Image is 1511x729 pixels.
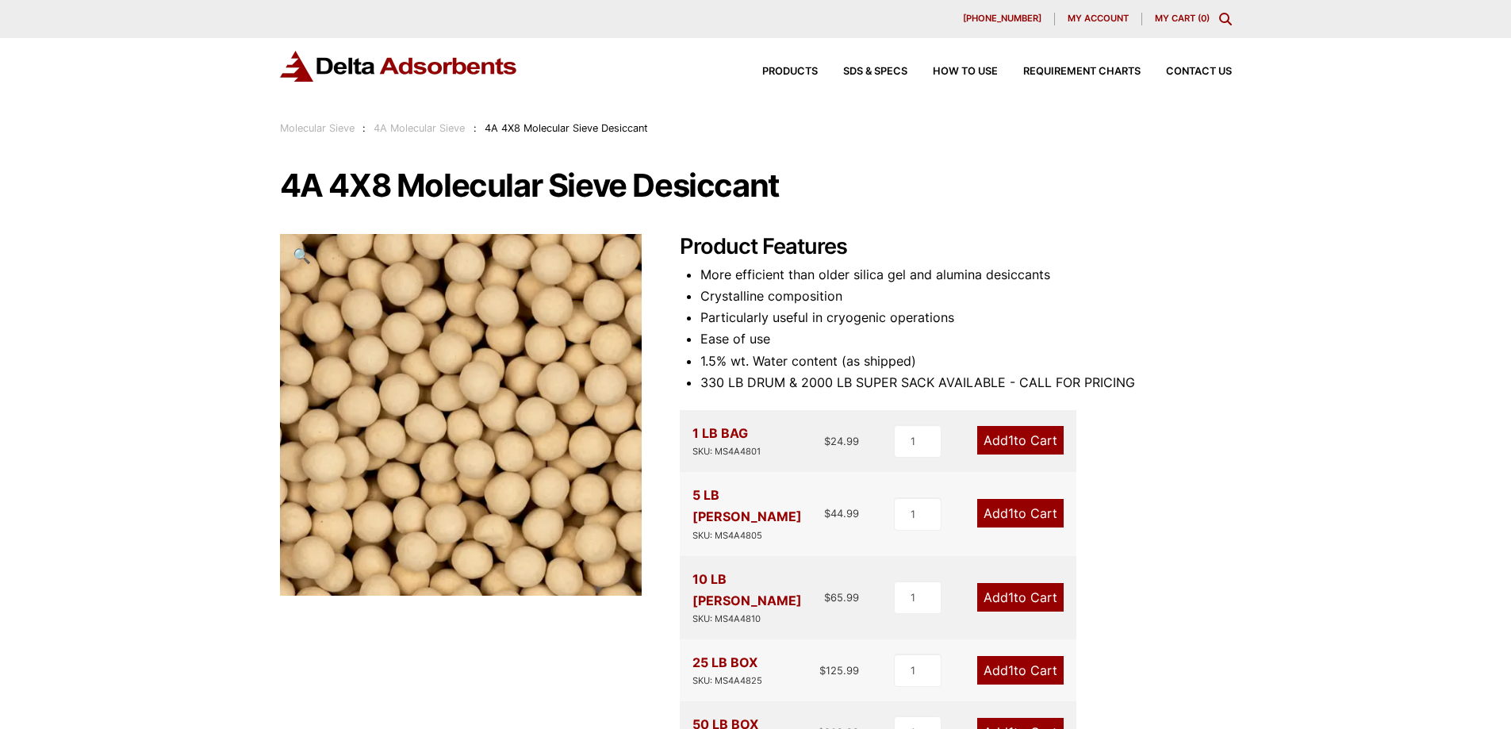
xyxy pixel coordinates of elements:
span: Requirement Charts [1023,67,1141,77]
a: 4A Molecular Sieve [374,122,465,134]
span: 0 [1201,13,1206,24]
div: Toggle Modal Content [1219,13,1232,25]
span: $ [824,507,830,520]
span: [PHONE_NUMBER] [963,14,1041,23]
div: 1 LB BAG [692,423,761,459]
span: 1 [1008,589,1014,605]
bdi: 44.99 [824,507,859,520]
span: 4A 4X8 Molecular Sieve Desiccant [485,122,648,134]
a: SDS & SPECS [818,67,907,77]
a: My account [1055,13,1142,25]
div: 5 LB [PERSON_NAME] [692,485,825,543]
a: Contact Us [1141,67,1232,77]
a: Add1to Cart [977,583,1064,612]
div: 25 LB BOX [692,652,762,689]
bdi: 65.99 [824,591,859,604]
span: 1 [1008,505,1014,521]
a: Add1to Cart [977,426,1064,455]
bdi: 24.99 [824,435,859,447]
a: Requirement Charts [998,67,1141,77]
span: $ [819,664,826,677]
a: Molecular Sieve [280,122,355,134]
span: $ [824,591,830,604]
span: My account [1068,14,1129,23]
li: Ease of use [700,328,1232,350]
div: SKU: MS4A4825 [692,673,762,689]
span: Contact Us [1166,67,1232,77]
img: Delta Adsorbents [280,51,518,82]
bdi: 125.99 [819,664,859,677]
a: [PHONE_NUMBER] [950,13,1055,25]
li: More efficient than older silica gel and alumina desiccants [700,264,1232,286]
a: My Cart (0) [1155,13,1210,24]
li: 330 LB DRUM & 2000 LB SUPER SACK AVAILABLE - CALL FOR PRICING [700,372,1232,393]
a: How to Use [907,67,998,77]
a: Add1to Cart [977,499,1064,528]
h2: Product Features [680,234,1232,260]
a: Products [737,67,818,77]
span: : [474,122,477,134]
span: : [362,122,366,134]
div: SKU: MS4A4810 [692,612,825,627]
span: SDS & SPECS [843,67,907,77]
li: 1.5% wt. Water content (as shipped) [700,351,1232,372]
a: View full-screen image gallery [280,234,324,278]
span: 🔍 [293,247,311,264]
a: Add1to Cart [977,656,1064,685]
div: 10 LB [PERSON_NAME] [692,569,825,627]
span: 1 [1008,662,1014,678]
span: 1 [1008,432,1014,448]
span: How to Use [933,67,998,77]
li: Crystalline composition [700,286,1232,307]
h1: 4A 4X8 Molecular Sieve Desiccant [280,169,1232,202]
span: $ [824,435,830,447]
span: Products [762,67,818,77]
div: SKU: MS4A4805 [692,528,825,543]
li: Particularly useful in cryogenic operations [700,307,1232,328]
div: SKU: MS4A4801 [692,444,761,459]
